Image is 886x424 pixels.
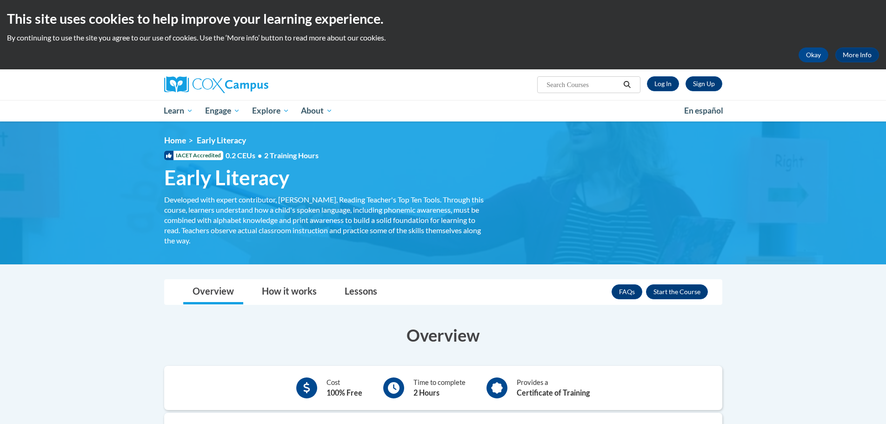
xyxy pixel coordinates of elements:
a: About [295,100,339,121]
span: Learn [164,105,193,116]
b: 2 Hours [413,388,440,397]
div: Provides a [517,377,590,398]
input: Search Courses [546,79,620,90]
img: Cox Campus [164,76,268,93]
div: Developed with expert contributor, [PERSON_NAME], Reading Teacher's Top Ten Tools. Through this c... [164,195,485,246]
b: 100% Free [326,388,362,397]
span: Early Literacy [164,165,289,190]
div: Main menu [150,100,736,121]
a: Explore [246,100,295,121]
button: Search [620,79,634,90]
button: Okay [799,47,828,62]
a: FAQs [612,284,642,299]
span: 2 Training Hours [264,151,319,160]
h3: Overview [164,323,722,347]
span: About [301,105,333,116]
span: Engage [205,105,240,116]
h2: This site uses cookies to help improve your learning experience. [7,9,879,28]
span: Explore [252,105,289,116]
span: IACET Accredited [164,151,223,160]
a: Register [686,76,722,91]
b: Certificate of Training [517,388,590,397]
a: How it works [253,280,326,304]
button: Enroll [646,284,708,299]
a: Lessons [335,280,386,304]
span: Early Literacy [197,135,246,145]
a: Home [164,135,186,145]
div: Time to complete [413,377,466,398]
a: En español [678,101,729,121]
a: More Info [835,47,879,62]
a: Learn [158,100,200,121]
span: 0.2 CEUs [226,150,319,161]
span: • [258,151,262,160]
div: Cost [326,377,362,398]
a: Engage [199,100,246,121]
p: By continuing to use the site you agree to our use of cookies. Use the ‘More info’ button to read... [7,33,879,43]
span: En español [684,106,723,115]
a: Overview [183,280,243,304]
a: Log In [647,76,679,91]
a: Cox Campus [164,76,341,93]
